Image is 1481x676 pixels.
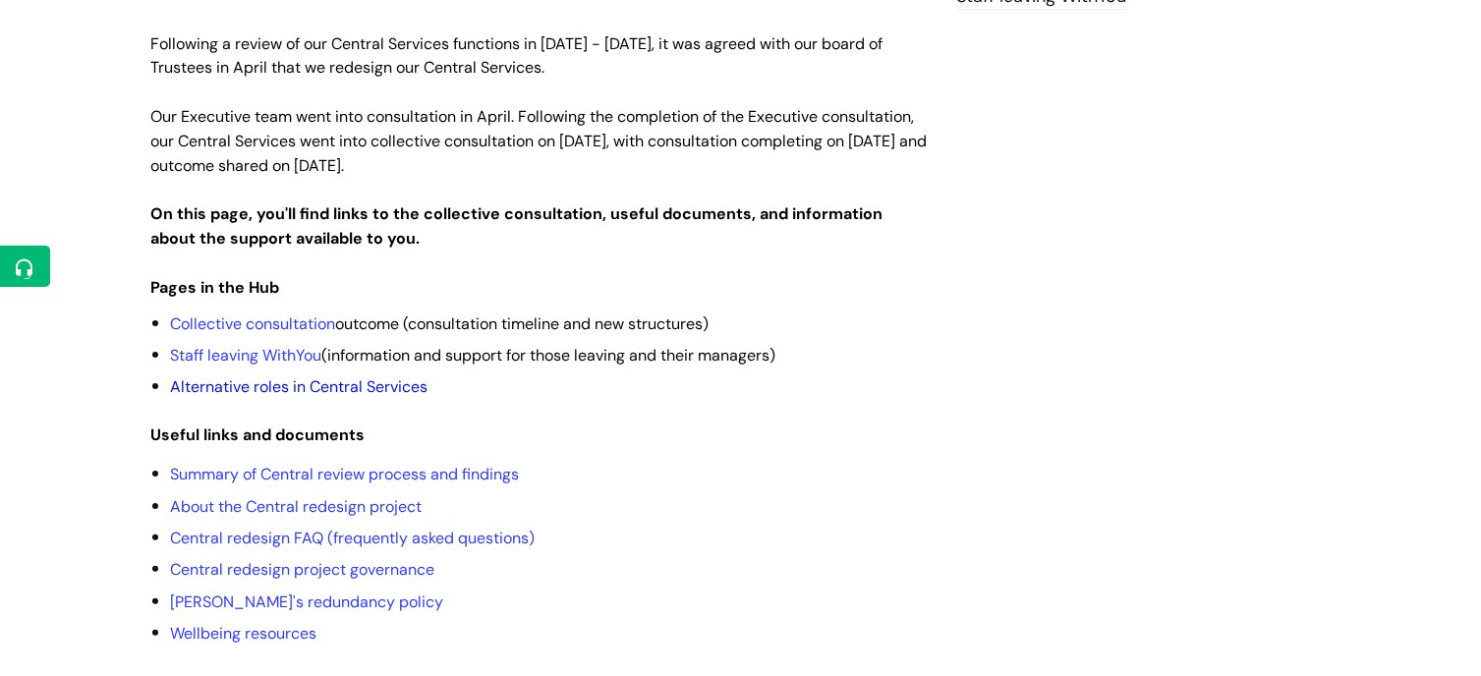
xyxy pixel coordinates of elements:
[171,345,776,366] span: (information and support for those leaving and their managers)
[171,496,423,517] a: About the Central redesign project
[171,623,317,644] a: Wellbeing resources
[171,559,435,580] a: Central redesign project governance
[151,424,366,445] strong: Useful links and documents
[171,313,710,334] span: outcome (consultation timeline and new structures)
[171,313,336,334] a: Collective consultation
[151,203,883,249] strong: On this page, you'll find links to the collective consultation, useful documents, and information...
[171,528,536,548] a: Central redesign FAQ (frequently asked questions)
[171,591,444,612] a: [PERSON_NAME]'s redundancy policy
[151,277,280,298] strong: Pages in the Hub
[171,345,322,366] a: Staff leaving WithYou
[151,106,928,176] span: Our Executive team went into consultation in April. Following the completion of the Executive con...
[171,376,428,397] a: Alternative roles in Central Services
[171,464,520,484] a: Summary of Central review process and findings
[151,33,883,79] span: Following a review of our Central Services functions in [DATE] - [DATE], it was agreed with our b...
